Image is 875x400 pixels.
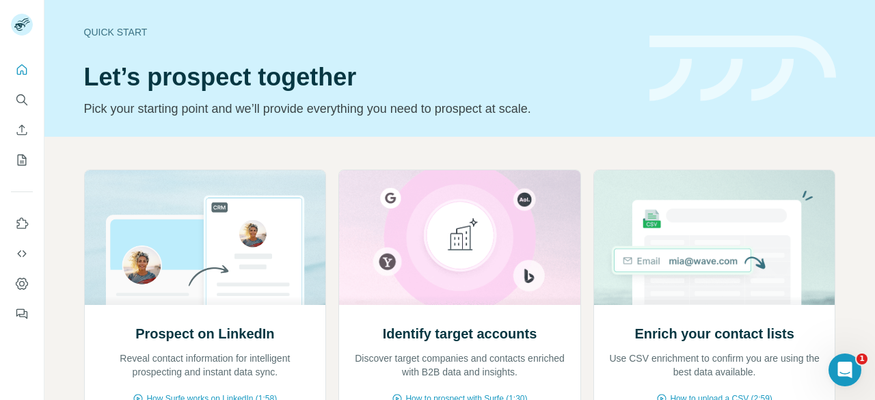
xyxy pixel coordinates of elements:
[608,351,822,379] p: Use CSV enrichment to confirm you are using the best data available.
[11,148,33,172] button: My lists
[84,25,633,39] div: Quick start
[98,351,312,379] p: Reveal contact information for intelligent prospecting and instant data sync.
[338,170,581,305] img: Identify target accounts
[84,99,633,118] p: Pick your starting point and we’ll provide everything you need to prospect at scale.
[11,57,33,82] button: Quick start
[11,302,33,326] button: Feedback
[11,241,33,266] button: Use Surfe API
[11,271,33,296] button: Dashboard
[11,211,33,236] button: Use Surfe on LinkedIn
[857,354,867,364] span: 1
[593,170,836,305] img: Enrich your contact lists
[11,88,33,112] button: Search
[135,324,274,343] h2: Prospect on LinkedIn
[383,324,537,343] h2: Identify target accounts
[84,64,633,91] h1: Let’s prospect together
[634,324,794,343] h2: Enrich your contact lists
[11,118,33,142] button: Enrich CSV
[84,170,327,305] img: Prospect on LinkedIn
[353,351,567,379] p: Discover target companies and contacts enriched with B2B data and insights.
[829,354,861,386] iframe: Intercom live chat
[649,36,836,102] img: banner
